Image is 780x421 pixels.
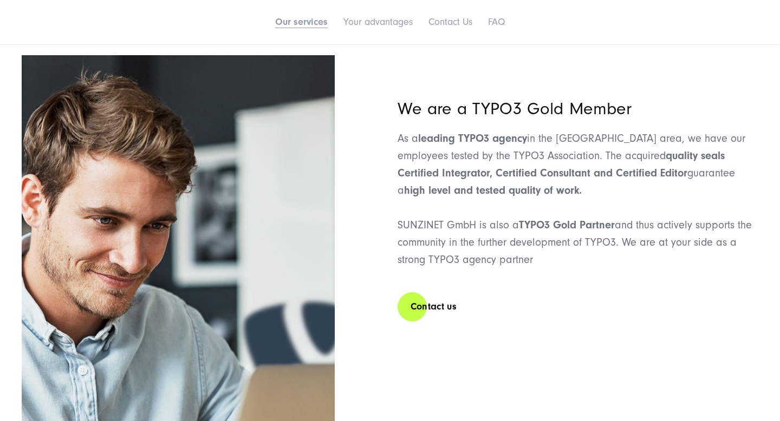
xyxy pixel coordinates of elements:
h3: We are a TYPO3 Gold Member [398,98,758,119]
a: Contact us [398,291,470,322]
strong: high level and tested quality of work. [404,184,582,196]
strong: leading TYPO3 agency [418,132,527,144]
p: As a in the [GEOGRAPHIC_DATA] area, we have our employees tested by the TYPO3 Association. The ac... [398,130,758,268]
a: FAQ [488,16,505,28]
a: Contact Us [428,16,472,28]
strong: TYPO3 Gold Partner [519,219,615,231]
a: Our services [275,16,328,28]
a: Your advantages [343,16,413,28]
